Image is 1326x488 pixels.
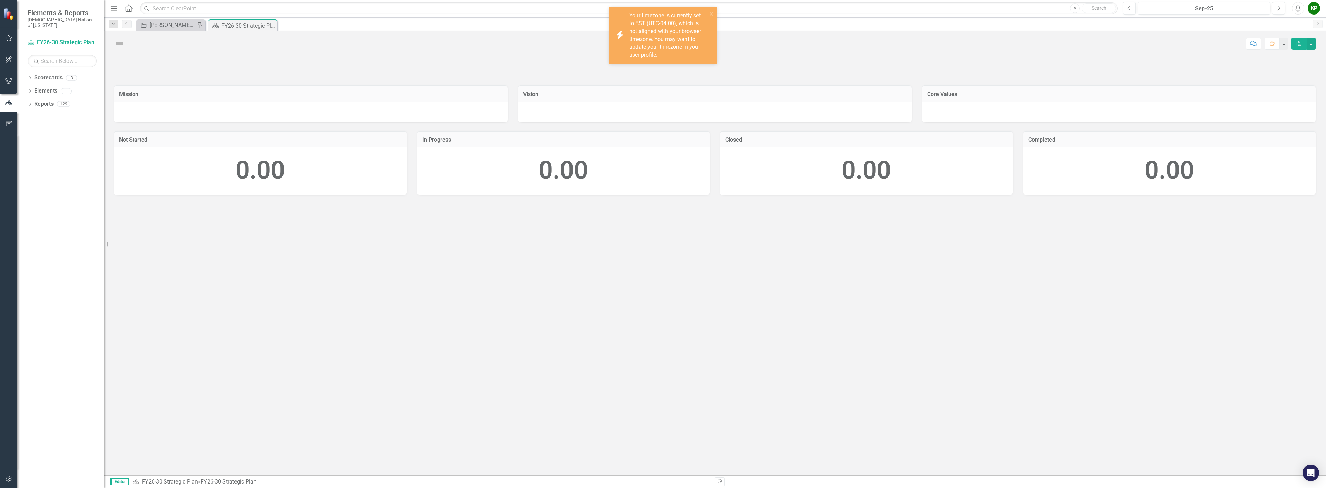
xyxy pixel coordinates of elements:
h3: Completed [1028,137,1311,143]
span: Editor [110,478,129,485]
button: Search [1082,3,1116,13]
div: Open Intercom Messenger [1303,465,1319,481]
img: Not Defined [114,38,125,49]
a: FY26-30 Strategic Plan [142,478,198,485]
a: FY26-30 Strategic Plan [28,39,97,47]
input: Search Below... [28,55,97,67]
a: Scorecards [34,74,63,82]
h3: Core Values [927,91,1310,97]
span: Search [1092,5,1106,11]
div: FY26-30 Strategic Plan [221,21,276,30]
h3: In Progress [422,137,705,143]
h3: Not Started [119,137,402,143]
input: Search ClearPoint... [140,2,1118,15]
div: Your timezone is currently set to EST (UTC-04:00), which is not aligned with your browser timezon... [629,12,707,59]
div: [PERSON_NAME] SO's [150,21,195,29]
a: Reports [34,100,54,108]
button: Sep-25 [1138,2,1270,15]
div: 0.00 [121,153,400,188]
div: 129 [57,101,70,107]
button: KP [1308,2,1320,15]
div: Sep-25 [1140,4,1268,13]
h3: Vision [523,91,906,97]
a: Elements [34,87,57,95]
div: 3 [66,75,77,81]
div: FY26-30 Strategic Plan [201,478,257,485]
div: 0.00 [1030,153,1309,188]
img: ClearPoint Strategy [3,8,16,20]
div: 0.00 [727,153,1006,188]
small: [DEMOGRAPHIC_DATA] Nation of [US_STATE] [28,17,97,28]
a: [PERSON_NAME] SO's [138,21,195,29]
h3: Mission [119,91,502,97]
span: Elements & Reports [28,9,97,17]
button: close [709,10,714,18]
div: » [132,478,710,486]
div: 0.00 [424,153,703,188]
h3: Closed [725,137,1008,143]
